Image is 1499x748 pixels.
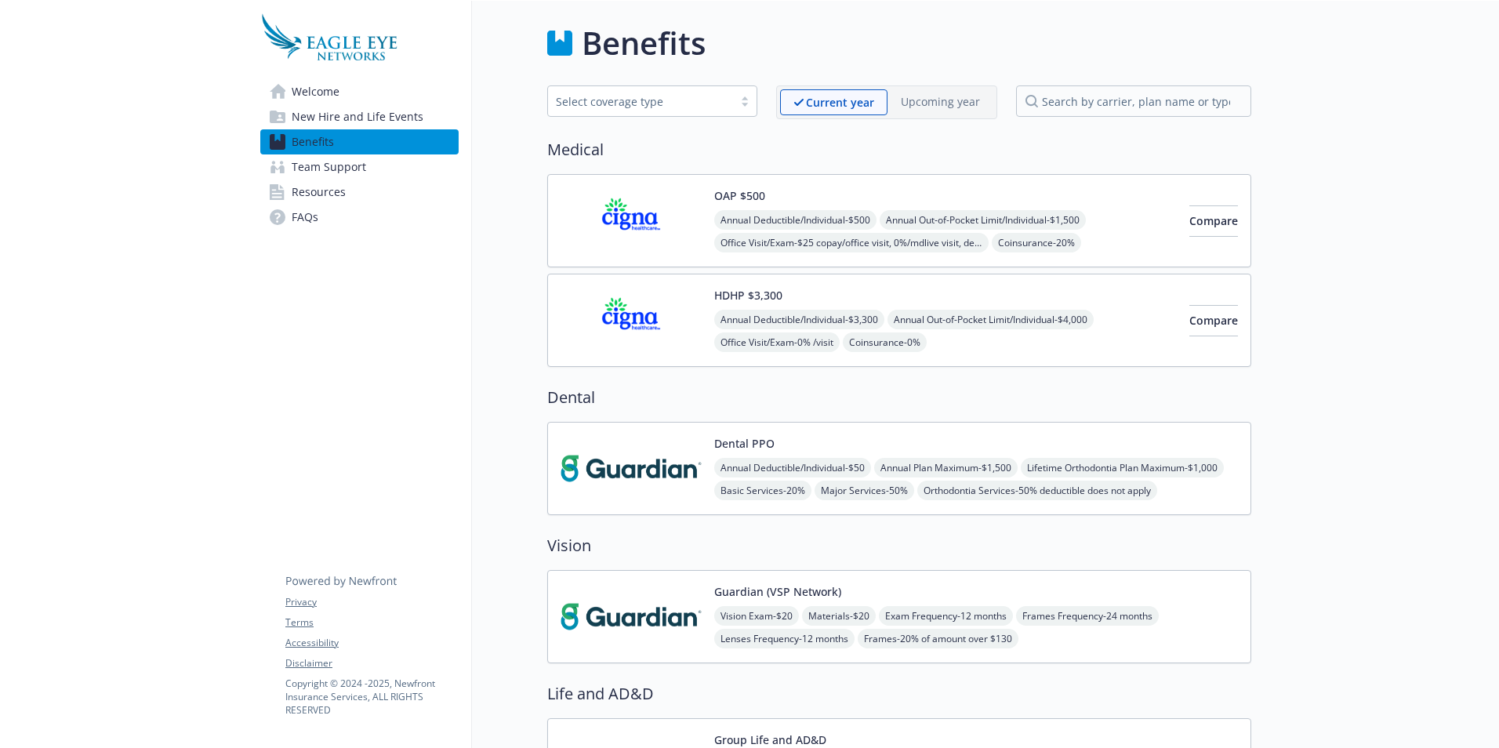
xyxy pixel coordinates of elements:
img: CIGNA carrier logo [561,187,702,254]
p: Current year [806,94,874,111]
button: Compare [1189,205,1238,237]
a: Benefits [260,129,459,154]
a: Welcome [260,79,459,104]
h2: Vision [547,534,1251,557]
a: Disclaimer [285,656,458,670]
img: Guardian carrier logo [561,583,702,650]
img: CIGNA carrier logo [561,287,702,354]
span: Annual Deductible/Individual - $50 [714,458,871,477]
span: Vision Exam - $20 [714,606,799,626]
a: FAQs [260,205,459,230]
h1: Benefits [582,20,706,67]
span: Benefits [292,129,334,154]
span: Exam Frequency - 12 months [879,606,1013,626]
a: Privacy [285,595,458,609]
span: Annual Out-of-Pocket Limit/Individual - $4,000 [887,310,1094,329]
a: Accessibility [285,636,458,650]
button: Compare [1189,305,1238,336]
button: OAP $500 [714,187,765,204]
p: Copyright © 2024 - 2025 , Newfront Insurance Services, ALL RIGHTS RESERVED [285,677,458,717]
button: HDHP $3,300 [714,287,782,303]
span: Compare [1189,213,1238,228]
span: Compare [1189,313,1238,328]
button: Guardian (VSP Network) [714,583,841,600]
span: Frames - 20% of amount over $130 [858,629,1018,648]
span: Annual Out-of-Pocket Limit/Individual - $1,500 [880,210,1086,230]
span: Upcoming year [887,89,993,115]
h2: Medical [547,138,1251,162]
span: Annual Deductible/Individual - $500 [714,210,877,230]
h2: Life and AD&D [547,682,1251,706]
a: Resources [260,180,459,205]
input: search by carrier, plan name or type [1016,85,1251,117]
span: Coinsurance - 0% [843,332,927,352]
span: Basic Services - 20% [714,481,811,500]
button: Dental PPO [714,435,775,452]
img: Guardian carrier logo [561,435,702,502]
span: Annual Deductible/Individual - $3,300 [714,310,884,329]
a: Team Support [260,154,459,180]
span: Orthodontia Services - 50% deductible does not apply [917,481,1157,500]
h2: Dental [547,386,1251,409]
span: Lifetime Orthodontia Plan Maximum - $1,000 [1021,458,1224,477]
span: Resources [292,180,346,205]
button: Group Life and AD&D [714,732,826,748]
a: New Hire and Life Events [260,104,459,129]
span: New Hire and Life Events [292,104,423,129]
span: Lenses Frequency - 12 months [714,629,855,648]
span: Frames Frequency - 24 months [1016,606,1159,626]
span: Coinsurance - 20% [992,233,1081,252]
span: Office Visit/Exam - 0% /visit [714,332,840,352]
span: Annual Plan Maximum - $1,500 [874,458,1018,477]
a: Terms [285,615,458,630]
span: Welcome [292,79,339,104]
div: Select coverage type [556,93,725,110]
span: Major Services - 50% [815,481,914,500]
p: Upcoming year [901,93,980,110]
span: Team Support [292,154,366,180]
span: FAQs [292,205,318,230]
span: Materials - $20 [802,606,876,626]
span: Office Visit/Exam - $25 copay/office visit, 0%/mdlive visit, deductible does not apply [714,233,989,252]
